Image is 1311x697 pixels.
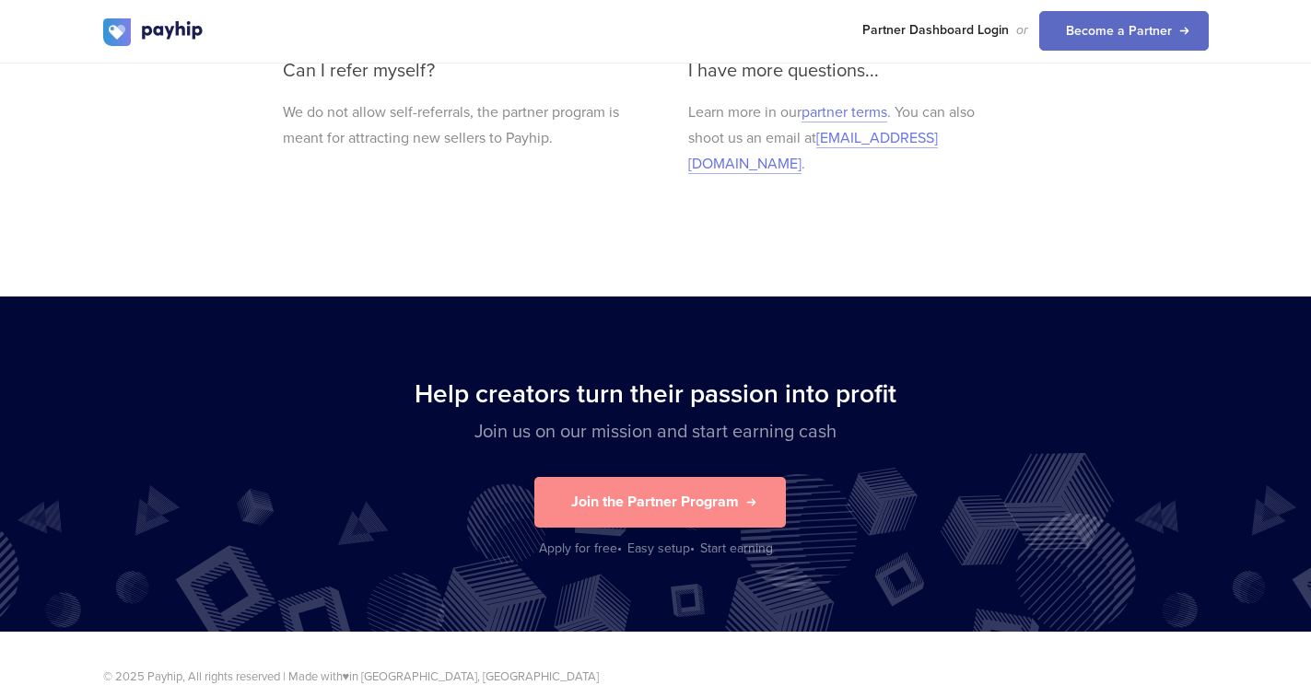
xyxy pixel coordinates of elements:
div: Start earning [700,540,773,558]
h2: Help creators turn their passion into profit [103,370,1209,419]
span: • [690,540,695,556]
span: ♥ [343,669,350,684]
button: Join the Partner Program [534,477,786,528]
p: © 2025 Payhip, All rights reserved | Made with in [GEOGRAPHIC_DATA], [GEOGRAPHIC_DATA] [103,668,1209,686]
p: Join us on our mission and start earning cash [103,419,1209,446]
a: Become a Partner [1039,11,1209,51]
a: partner terms [802,103,887,122]
div: Easy setup [627,540,696,558]
div: Apply for free [539,540,624,558]
img: logo.svg [103,18,205,46]
p: Learn more in our . You can also shoot us an email at . [688,99,1013,177]
a: [EMAIL_ADDRESS][DOMAIN_NAME] [688,129,938,174]
span: • [617,540,622,556]
h3: Can I refer myself? [283,61,624,81]
h3: I have more questions... [688,61,1013,81]
p: We do not allow self-referrals, the partner program is meant for attracting new sellers to Payhip. [283,99,624,151]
